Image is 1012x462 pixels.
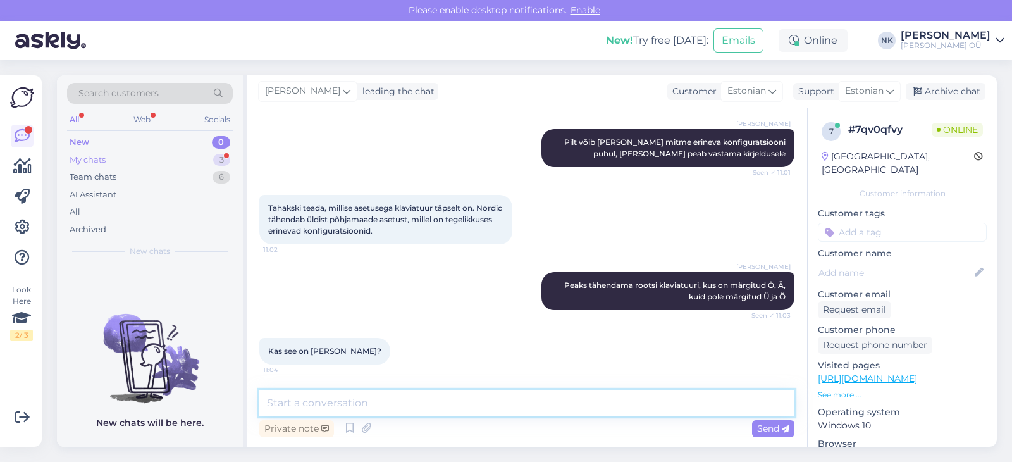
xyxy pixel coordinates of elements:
b: New! [606,34,633,46]
div: Request email [818,301,891,318]
div: AI Assistant [70,189,116,201]
span: Estonian [845,84,884,98]
p: Operating system [818,406,987,419]
span: Online [932,123,983,137]
div: 0 [212,136,230,149]
p: Visited pages [818,359,987,372]
div: Customer [667,85,717,98]
div: All [70,206,80,218]
span: Send [757,423,789,434]
a: [URL][DOMAIN_NAME] [818,373,917,384]
p: Windows 10 [818,419,987,432]
div: [GEOGRAPHIC_DATA], [GEOGRAPHIC_DATA] [822,150,974,177]
p: Customer phone [818,323,987,337]
div: Support [793,85,834,98]
span: 11:02 [263,245,311,254]
input: Add name [818,266,972,280]
div: Team chats [70,171,116,184]
span: Pilt võib [PERSON_NAME] mitme erineva konfiguratsiooni puhul, [PERSON_NAME] peab vastama kirjeldu... [564,137,787,158]
span: 7 [829,127,834,136]
div: Request phone number [818,337,932,354]
div: All [67,111,82,128]
div: [PERSON_NAME] [901,30,990,41]
span: Tahakski teada, millise asetusega klaviatuur täpselt on. Nordic tähendab üldist põhjamaade asetus... [268,203,504,235]
span: [PERSON_NAME] [265,84,340,98]
span: Seen ✓ 11:01 [743,168,791,177]
div: 6 [213,171,230,184]
span: Seen ✓ 11:03 [743,311,791,320]
div: Try free [DATE]: [606,33,708,48]
span: Search customers [78,87,159,100]
p: See more ... [818,389,987,401]
a: [PERSON_NAME][PERSON_NAME] OÜ [901,30,1004,51]
div: Online [779,29,848,52]
div: Web [131,111,153,128]
p: Browser [818,437,987,451]
img: No chats [57,291,243,405]
div: [PERSON_NAME] OÜ [901,41,990,51]
div: My chats [70,154,106,166]
span: Kas see on [PERSON_NAME]? [268,346,381,356]
input: Add a tag [818,223,987,242]
div: Customer information [818,188,987,199]
p: New chats will be here. [96,416,204,430]
span: New chats [130,246,170,257]
div: NK [878,32,896,49]
span: [PERSON_NAME] [736,262,791,272]
span: Estonian [727,84,766,98]
div: leading the chat [357,85,435,98]
div: # 7qv0qfvy [848,122,932,137]
span: Enable [567,4,604,16]
div: 3 [213,154,230,166]
span: 11:04 [263,365,311,375]
div: Socials [202,111,233,128]
div: New [70,136,89,149]
button: Emails [713,28,763,53]
div: Look Here [10,284,33,341]
div: Archive chat [906,83,985,100]
p: Customer tags [818,207,987,220]
div: Private note [259,420,334,437]
img: Askly Logo [10,85,34,109]
div: 2 / 3 [10,330,33,341]
span: [PERSON_NAME] [736,119,791,128]
span: Peaks tähendama rootsi klaviatuuri, kus on märgitud Ö, Ä, kuid pole märgitud Ü ja Õ [564,280,787,301]
div: Archived [70,223,106,236]
p: Customer name [818,247,987,260]
p: Customer email [818,288,987,301]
